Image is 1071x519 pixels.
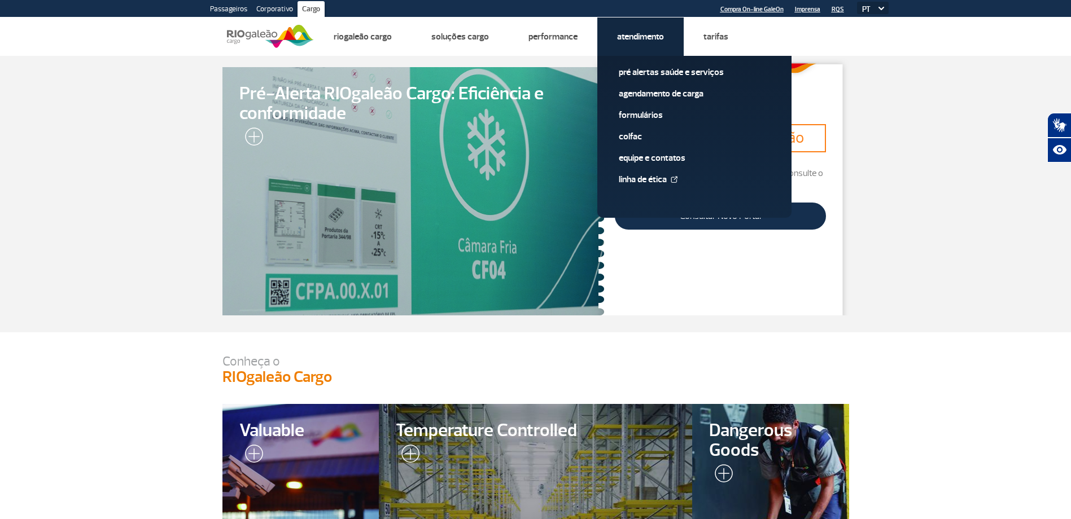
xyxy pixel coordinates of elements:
img: leia-mais [709,464,733,487]
button: Abrir recursos assistivos. [1047,138,1071,162]
span: Temperature Controlled [396,421,675,441]
img: leia-mais [396,445,419,467]
a: Agendamento de Carga [619,87,770,100]
a: Linha de Ética [619,173,770,186]
a: Colfac [619,130,770,143]
a: Compra On-line GaleOn [720,6,784,13]
img: External Link Icon [671,176,677,183]
span: Valuable [239,421,362,441]
a: Equipe e Contatos [619,152,770,164]
img: leia-mais [239,445,263,467]
a: Tarifas [703,31,728,42]
span: Dangerous Goods [709,421,832,460]
a: Corporativo [252,1,298,19]
a: Atendimento [617,31,664,42]
div: Plugin de acessibilidade da Hand Talk. [1047,113,1071,162]
a: Soluções Cargo [431,31,489,42]
a: Imprensa [795,6,820,13]
a: Passageiros [206,1,252,19]
a: Riogaleão Cargo [334,31,392,42]
button: Abrir tradutor de língua de sinais. [1047,113,1071,138]
img: leia-mais [239,127,263,150]
a: Pré alertas Saúde e Serviços [619,66,770,78]
p: Conheça o [222,355,849,368]
span: Pré-Alerta RIOgaleão Cargo: Eficiência e conformidade [239,84,588,124]
h3: RIOgaleão Cargo [222,368,849,387]
a: Pré-Alerta RIOgaleão Cargo: Eficiência e conformidade [222,67,605,315]
a: RQS [832,6,844,13]
a: Cargo [298,1,325,19]
a: Formulários [619,109,770,121]
a: Performance [528,31,578,42]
